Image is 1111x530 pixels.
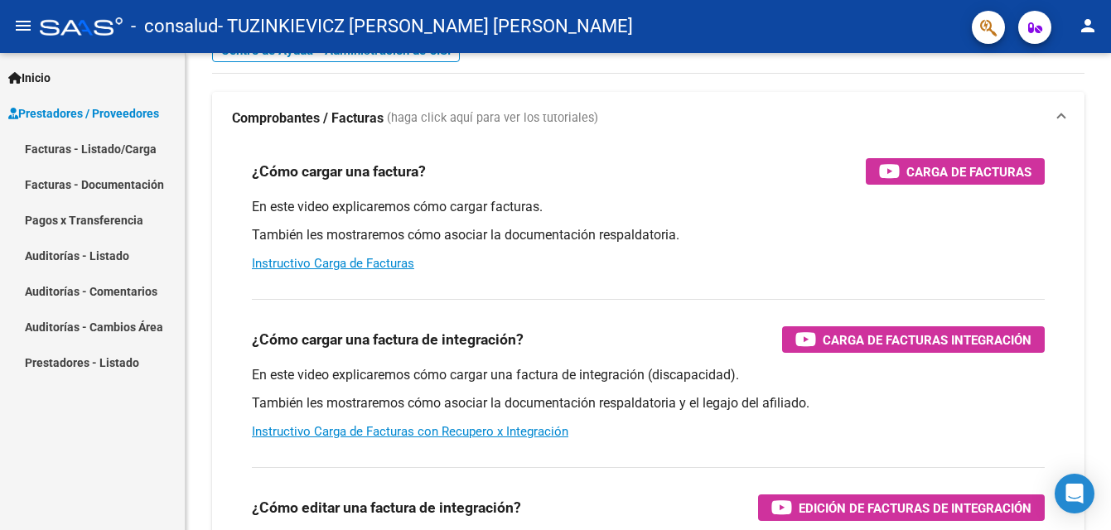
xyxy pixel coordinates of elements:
[252,496,521,519] h3: ¿Cómo editar una factura de integración?
[232,109,384,128] strong: Comprobantes / Facturas
[758,494,1045,521] button: Edición de Facturas de integración
[13,16,33,36] mat-icon: menu
[131,8,218,45] span: - consalud
[252,160,426,183] h3: ¿Cómo cargar una factura?
[212,92,1084,145] mat-expansion-panel-header: Comprobantes / Facturas (haga click aquí para ver los tutoriales)
[799,498,1031,518] span: Edición de Facturas de integración
[252,366,1045,384] p: En este video explicaremos cómo cargar una factura de integración (discapacidad).
[8,69,51,87] span: Inicio
[252,394,1045,412] p: También les mostraremos cómo asociar la documentación respaldatoria y el legajo del afiliado.
[218,8,633,45] span: - TUZINKIEVICZ [PERSON_NAME] [PERSON_NAME]
[1078,16,1098,36] mat-icon: person
[252,424,568,439] a: Instructivo Carga de Facturas con Recupero x Integración
[906,161,1031,182] span: Carga de Facturas
[8,104,159,123] span: Prestadores / Proveedores
[866,158,1045,185] button: Carga de Facturas
[252,256,414,271] a: Instructivo Carga de Facturas
[252,328,524,351] h3: ¿Cómo cargar una factura de integración?
[387,109,598,128] span: (haga click aquí para ver los tutoriales)
[782,326,1045,353] button: Carga de Facturas Integración
[252,226,1045,244] p: También les mostraremos cómo asociar la documentación respaldatoria.
[252,198,1045,216] p: En este video explicaremos cómo cargar facturas.
[823,330,1031,350] span: Carga de Facturas Integración
[1055,474,1094,513] div: Open Intercom Messenger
